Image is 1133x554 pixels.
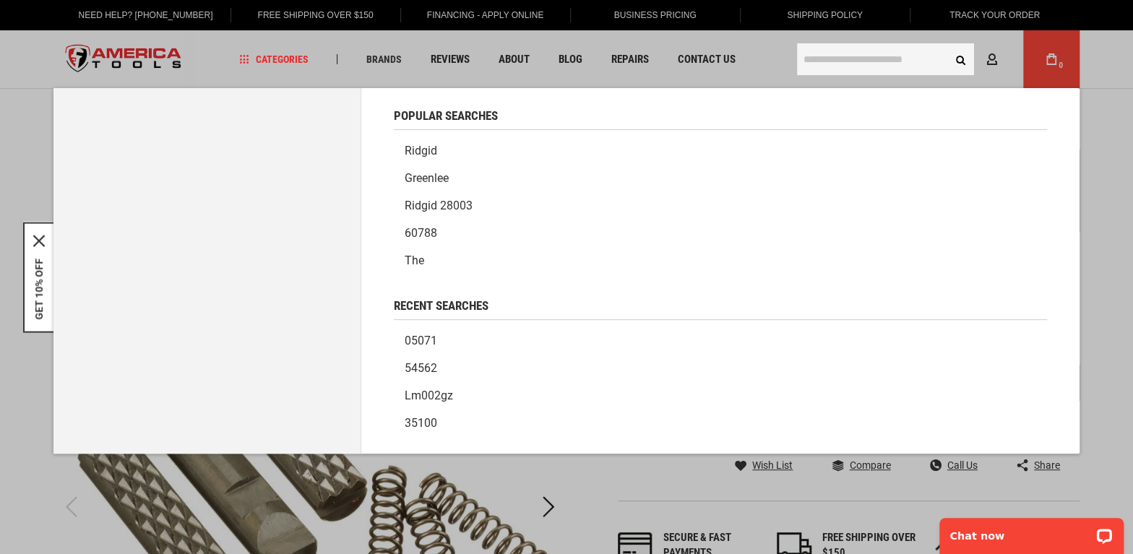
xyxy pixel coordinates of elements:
span: Brands [366,54,402,64]
span: Recent Searches [394,300,488,312]
a: lm002gz [394,382,1047,410]
button: Search [947,46,974,73]
a: Ridgid [394,137,1047,165]
a: The [394,247,1047,274]
button: Close [33,235,45,246]
a: Ridgid 28003 [394,192,1047,220]
a: Categories [233,50,315,69]
a: 60788 [394,220,1047,247]
a: Greenlee [394,165,1047,192]
svg: close icon [33,235,45,246]
span: Categories [239,54,309,64]
iframe: LiveChat chat widget [930,508,1133,554]
a: 05071 [394,327,1047,355]
a: 35100 [394,410,1047,437]
a: Brands [360,50,408,69]
a: 54562 [394,355,1047,382]
span: Popular Searches [394,110,498,122]
button: GET 10% OFF [33,258,45,319]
